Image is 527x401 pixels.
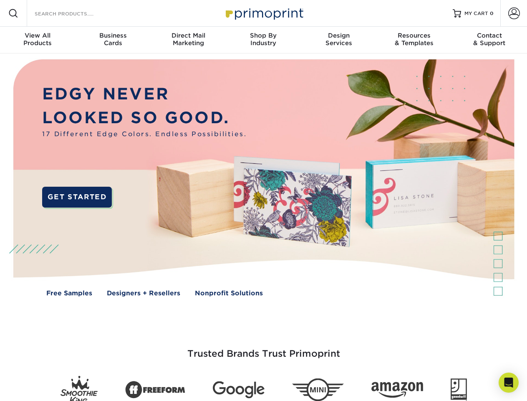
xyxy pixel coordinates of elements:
img: Primoprint [222,4,305,22]
span: Business [75,32,150,39]
span: Shop By [226,32,301,39]
div: Open Intercom Messenger [499,373,519,393]
img: Goodwill [451,378,467,401]
a: Resources& Templates [376,27,451,53]
div: & Support [452,32,527,47]
a: Free Samples [46,289,92,298]
div: Services [301,32,376,47]
span: 0 [490,10,494,16]
p: LOOKED SO GOOD. [42,106,247,130]
a: Contact& Support [452,27,527,53]
div: Industry [226,32,301,47]
div: Marketing [151,32,226,47]
span: Direct Mail [151,32,226,39]
span: 17 Different Edge Colors. Endless Possibilities. [42,129,247,139]
a: Shop ByIndustry [226,27,301,53]
span: Design [301,32,376,39]
img: Amazon [371,382,423,398]
input: SEARCH PRODUCTS..... [34,8,115,18]
a: DesignServices [301,27,376,53]
a: GET STARTED [42,187,112,208]
a: Nonprofit Solutions [195,289,263,298]
div: & Templates [376,32,451,47]
div: Cards [75,32,150,47]
span: Resources [376,32,451,39]
a: Designers + Resellers [107,289,180,298]
span: MY CART [464,10,488,17]
p: EDGY NEVER [42,82,247,106]
a: BusinessCards [75,27,150,53]
h3: Trusted Brands Trust Primoprint [20,328,508,369]
a: Direct MailMarketing [151,27,226,53]
img: Google [213,381,265,398]
span: Contact [452,32,527,39]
